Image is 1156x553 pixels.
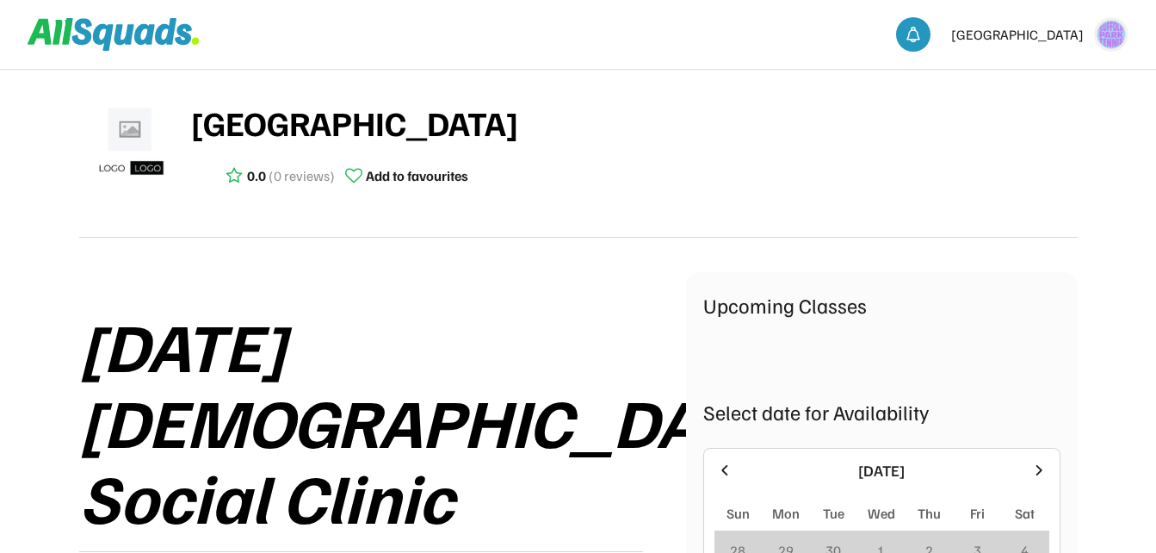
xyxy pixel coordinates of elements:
[918,503,941,524] div: Thu
[703,396,1060,427] div: Select date for Availability
[970,503,985,524] div: Fri
[1015,503,1035,524] div: Sat
[905,26,922,43] img: bell-03%20%281%29.svg
[1094,17,1128,52] img: https%3A%2F%2F94044dc9e5d3b3599ffa5e2d56a015ce.cdn.bubble.io%2Ff1759807320692x427724450159529660%...
[269,165,335,186] div: (0 reviews)
[951,24,1084,45] div: [GEOGRAPHIC_DATA]
[247,165,266,186] div: 0.0
[191,96,1078,148] div: [GEOGRAPHIC_DATA]
[726,503,750,524] div: Sun
[79,307,794,534] div: [DATE] [DEMOGRAPHIC_DATA] Social Clinic
[88,102,174,188] img: ui-kit-placeholders-product-5_1200x.webp
[772,503,800,524] div: Mon
[366,165,468,186] div: Add to favourites
[868,503,895,524] div: Wed
[744,459,1020,482] div: [DATE]
[703,289,1060,320] div: Upcoming Classes
[823,503,844,524] div: Tue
